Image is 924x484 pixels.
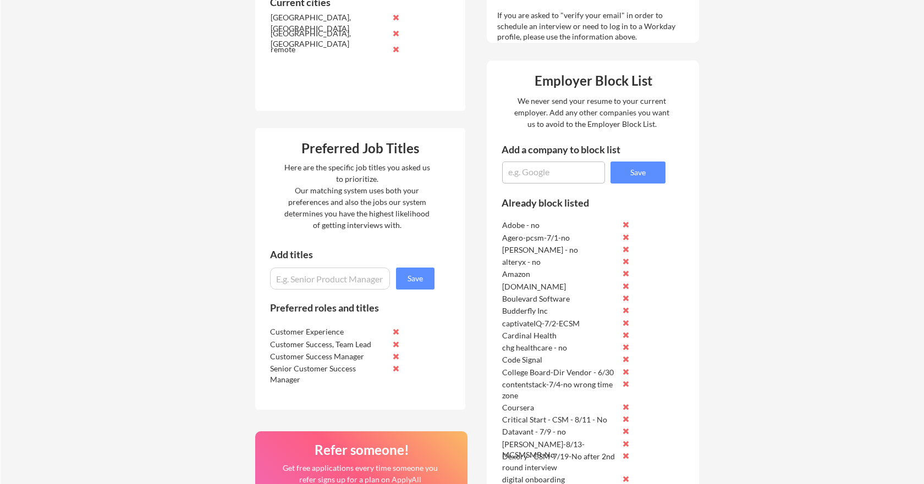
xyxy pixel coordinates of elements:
[271,28,387,49] div: [GEOGRAPHIC_DATA], [GEOGRAPHIC_DATA]
[491,74,696,87] div: Employer Block List
[502,144,639,154] div: Add a company to block list
[396,268,435,290] button: Save
[502,367,618,378] div: College Board-Dir Vendor - 6/30
[502,244,618,255] div: [PERSON_NAME] - no
[270,303,420,313] div: Preferred roles and titles
[502,439,618,460] div: [PERSON_NAME]-8/13-MCSMSMB-No
[502,198,651,208] div: Already block listed
[271,12,387,34] div: [GEOGRAPHIC_DATA], [GEOGRAPHIC_DATA]
[502,269,618,280] div: Amazon
[502,402,618,413] div: Coursera
[502,232,618,243] div: Agero-pcsm-7/1-no
[282,162,433,231] div: Here are the specific job titles you asked us to prioritize. Our matching system uses both your p...
[610,162,665,183] button: Save
[260,443,464,457] div: Refer someone!
[502,330,618,341] div: Cardinal Health
[502,281,618,292] div: [DOMAIN_NAME]
[502,451,618,472] div: Dexory - CSM-7/19-No after 2nd round interview
[502,293,618,304] div: Boulevard Software
[271,44,387,55] div: remote
[270,268,390,290] input: E.g. Senior Product Manager
[502,426,618,437] div: Datavant - 7/9 - no
[502,220,618,231] div: Adobe - no
[502,379,618,400] div: contentstack-7/4-no wrong time zone
[514,95,670,130] div: We never send your resume to your current employer. Add any other companies you want us to avoid ...
[502,414,618,425] div: Critical Start - CSM - 8/11 - No
[502,257,618,268] div: alteryx - no
[502,305,618,316] div: Budderfly Inc
[502,318,618,329] div: captivateIQ-7/2-ECSM
[270,363,386,385] div: Senior Customer Success Manager
[270,351,386,362] div: Customer Success Manager
[258,142,463,155] div: Preferred Job Titles
[502,354,618,365] div: Code Signal
[270,326,386,337] div: Customer Experience
[270,249,425,259] div: Add titles
[270,339,386,350] div: Customer Success, Team Lead
[502,342,618,353] div: chg healthcare - no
